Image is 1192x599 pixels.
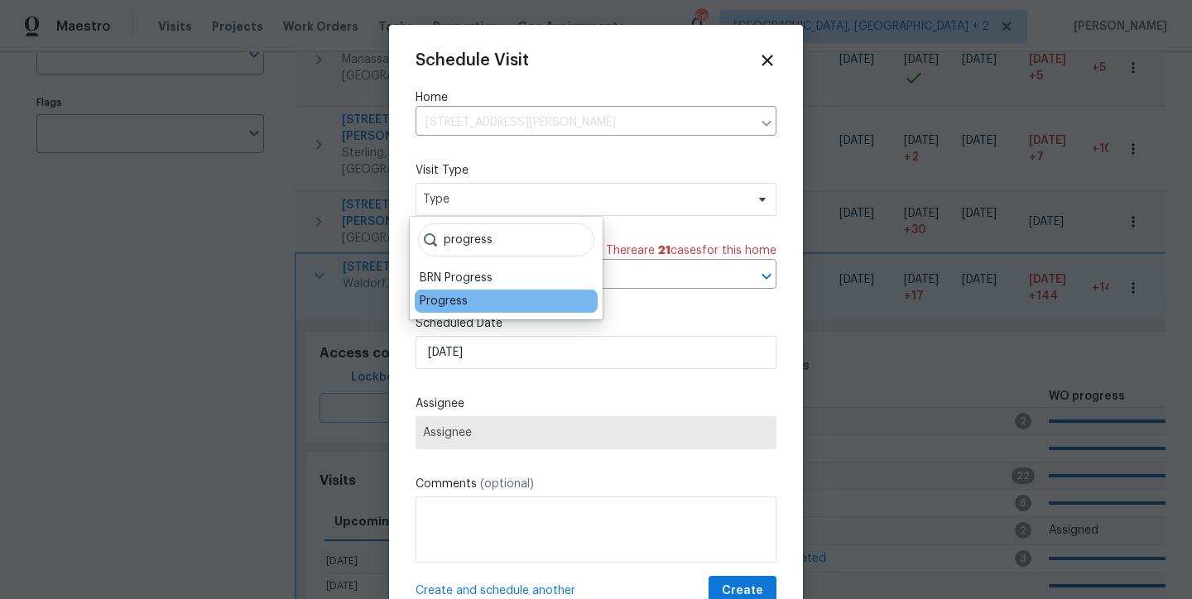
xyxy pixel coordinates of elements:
[423,426,769,439] span: Assignee
[423,191,745,208] span: Type
[416,110,752,136] input: Enter in an address
[416,89,776,106] label: Home
[416,315,776,332] label: Scheduled Date
[758,51,776,69] span: Close
[416,582,575,599] span: Create and schedule another
[416,476,776,492] label: Comments
[416,162,776,179] label: Visit Type
[420,293,468,309] div: Progress
[755,265,778,288] button: Open
[416,395,776,412] label: Assignee
[416,336,776,369] input: M/D/YYYY
[420,270,493,286] div: BRN Progress
[480,478,534,490] span: (optional)
[658,245,670,256] span: 21
[606,242,776,259] span: There are case s for this home
[416,52,529,69] span: Schedule Visit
